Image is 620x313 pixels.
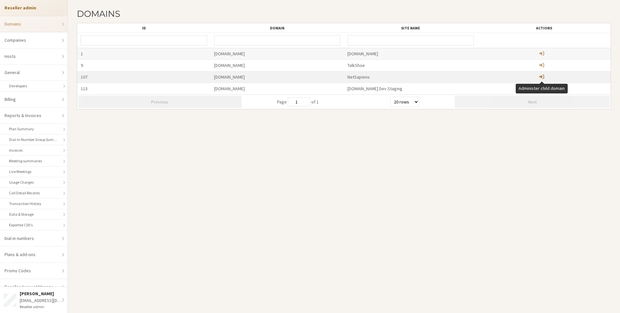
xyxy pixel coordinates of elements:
[77,48,211,59] div: 1
[344,48,477,59] div: [DOMAIN_NAME]
[347,26,474,30] div: Site name
[211,83,344,94] div: [DOMAIN_NAME]
[211,71,344,83] div: [DOMAIN_NAME]
[211,60,344,71] div: [DOMAIN_NAME]
[81,26,207,30] div: ID
[77,60,211,71] div: 9
[344,60,477,71] div: TalkShoe
[20,297,64,304] div: [EMAIL_ADDRESS][DOMAIN_NAME]
[5,5,36,11] strong: Reseller admin
[77,83,211,94] div: 113
[316,99,319,105] span: 1
[20,290,64,297] div: [PERSON_NAME]
[539,86,544,92] a: Administer child domain
[481,26,607,30] div: Actions
[20,304,64,310] div: Reseller admin
[288,97,310,106] input: jump to page
[214,26,340,30] div: Domain
[277,97,319,106] span: Page of
[78,96,242,108] button: Previous
[77,9,611,18] h2: Domains
[539,51,544,57] a: Administer child domain
[539,62,544,68] a: Administer child domain
[77,71,211,83] div: 107
[211,48,344,59] div: [DOMAIN_NAME]
[344,83,477,94] div: [DOMAIN_NAME] Dev Staging
[455,96,610,108] button: Next
[539,74,544,80] a: Administer child domain
[344,71,477,83] div: NetSapiens
[390,97,419,107] select: rows per page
